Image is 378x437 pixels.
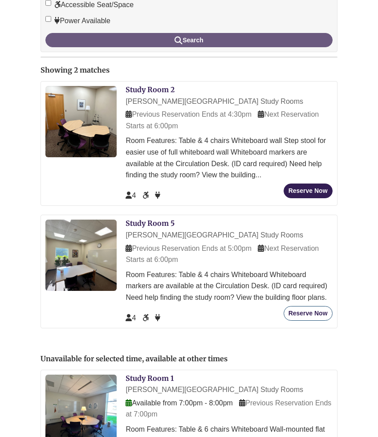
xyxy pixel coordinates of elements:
[126,229,332,241] div: [PERSON_NAME][GEOGRAPHIC_DATA] Study Rooms
[284,306,333,321] button: Reserve Now
[155,192,160,199] span: Power Available
[126,110,252,118] span: Previous Reservation Ends at 4:30pm
[45,33,332,47] button: Search
[45,86,117,157] img: Study Room 2
[126,135,332,180] div: Room Features: Table & 4 chairs Whiteboard wall Step stool for easier use of full whiteboard wall...
[142,192,150,199] span: Accessible Seat/Space
[41,66,337,74] h2: Showing 2 matches
[126,384,332,396] div: [PERSON_NAME][GEOGRAPHIC_DATA] Study Rooms
[142,314,150,322] span: Accessible Seat/Space
[45,16,51,22] input: Power Available
[126,96,332,107] div: [PERSON_NAME][GEOGRAPHIC_DATA] Study Rooms
[126,374,174,383] a: Study Room 1
[155,314,160,322] span: Power Available
[126,399,232,407] span: Available from 7:00pm - 8:00pm
[126,245,252,252] span: Previous Reservation Ends at 5:00pm
[41,355,337,363] h2: Unavailable for selected time, available at other times
[45,220,117,291] img: Study Room 5
[126,192,136,199] span: The capacity of this space
[126,314,136,322] span: The capacity of this space
[126,219,175,228] a: Study Room 5
[284,184,333,198] button: Reserve Now
[126,269,332,303] div: Room Features: Table & 4 chairs Whiteboard Whiteboard markers are available at the Circulation De...
[45,15,110,27] label: Power Available
[126,110,319,130] span: Next Reservation Starts at 6:00pm
[126,85,175,94] a: Study Room 2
